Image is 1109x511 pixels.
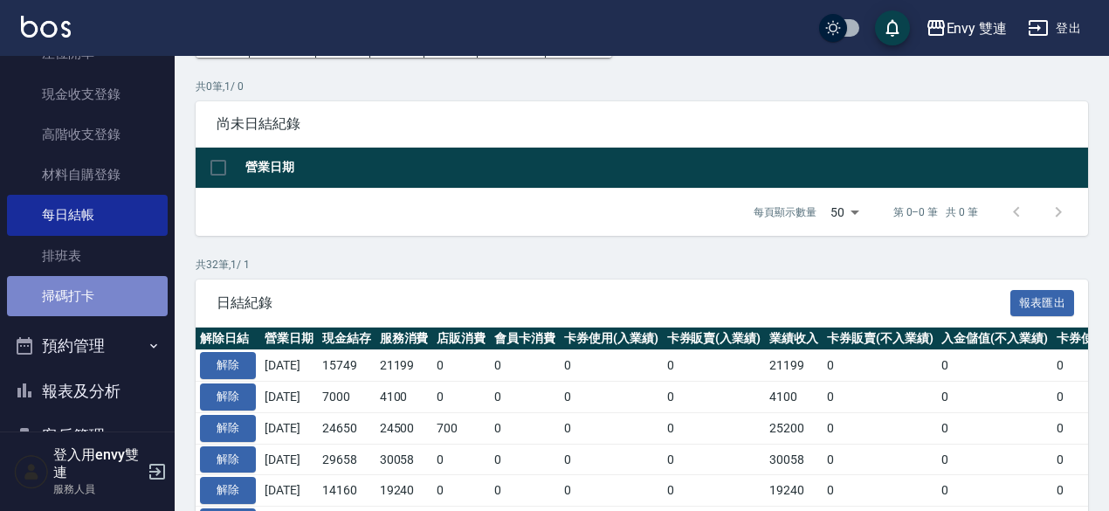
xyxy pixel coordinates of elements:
td: 0 [823,350,938,382]
th: 服務消費 [375,328,433,350]
p: 共 32 筆, 1 / 1 [196,257,1088,273]
td: 7000 [318,382,375,413]
button: 報表匯出 [1010,290,1075,317]
td: 4100 [375,382,433,413]
td: 0 [823,475,938,507]
td: 15749 [318,350,375,382]
span: 日結紀錄 [217,294,1010,312]
td: [DATE] [260,350,318,382]
a: 高階收支登錄 [7,114,168,155]
td: 0 [490,444,560,475]
td: 0 [937,444,1052,475]
td: [DATE] [260,444,318,475]
td: 0 [432,475,490,507]
button: 報表及分析 [7,369,168,414]
button: 解除 [200,383,256,411]
td: 0 [560,382,663,413]
td: 24500 [375,412,433,444]
td: [DATE] [260,412,318,444]
td: 0 [937,412,1052,444]
td: 0 [560,350,663,382]
td: [DATE] [260,475,318,507]
td: 30058 [375,444,433,475]
td: 0 [490,475,560,507]
div: 50 [823,189,865,236]
td: 0 [432,350,490,382]
td: 0 [490,412,560,444]
td: 4100 [765,382,823,413]
h5: 登入用envy雙連 [53,446,142,481]
a: 報表匯出 [1010,293,1075,310]
img: Logo [21,16,71,38]
td: 0 [490,350,560,382]
td: 0 [937,382,1052,413]
td: [DATE] [260,382,318,413]
td: 29658 [318,444,375,475]
td: 0 [823,444,938,475]
th: 店販消費 [432,328,490,350]
button: Envy 雙連 [919,10,1015,46]
td: 24650 [318,412,375,444]
td: 0 [663,382,766,413]
td: 19240 [375,475,433,507]
button: 客戶管理 [7,413,168,459]
a: 材料自購登錄 [7,155,168,195]
td: 0 [663,350,766,382]
th: 營業日期 [241,148,1088,189]
th: 業績收入 [765,328,823,350]
td: 14160 [318,475,375,507]
td: 0 [560,475,663,507]
th: 會員卡消費 [490,328,560,350]
span: 尚未日結紀錄 [217,115,1067,133]
td: 21199 [765,350,823,382]
div: Envy 雙連 [947,17,1008,39]
td: 0 [432,382,490,413]
td: 0 [663,444,766,475]
th: 卡券使用(入業績) [560,328,663,350]
td: 0 [823,382,938,413]
td: 0 [823,412,938,444]
th: 卡券販賣(不入業績) [823,328,938,350]
td: 21199 [375,350,433,382]
td: 0 [937,475,1052,507]
td: 0 [560,444,663,475]
th: 入金儲值(不入業績) [937,328,1052,350]
td: 25200 [765,412,823,444]
td: 30058 [765,444,823,475]
th: 解除日結 [196,328,260,350]
p: 共 0 筆, 1 / 0 [196,79,1088,94]
td: 0 [937,350,1052,382]
button: 解除 [200,477,256,504]
th: 現金結存 [318,328,375,350]
button: 預約管理 [7,323,168,369]
p: 每頁顯示數量 [754,204,816,220]
td: 0 [663,475,766,507]
a: 掃碼打卡 [7,276,168,316]
img: Person [14,454,49,489]
td: 0 [432,444,490,475]
a: 排班表 [7,236,168,276]
button: 解除 [200,415,256,442]
button: 解除 [200,446,256,473]
button: save [875,10,910,45]
th: 營業日期 [260,328,318,350]
a: 現金收支登錄 [7,74,168,114]
p: 服務人員 [53,481,142,497]
button: 登出 [1021,12,1088,45]
td: 700 [432,412,490,444]
td: 19240 [765,475,823,507]
td: 0 [560,412,663,444]
td: 0 [663,412,766,444]
a: 每日結帳 [7,195,168,235]
button: 解除 [200,352,256,379]
p: 第 0–0 筆 共 0 筆 [893,204,978,220]
td: 0 [490,382,560,413]
th: 卡券販賣(入業績) [663,328,766,350]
